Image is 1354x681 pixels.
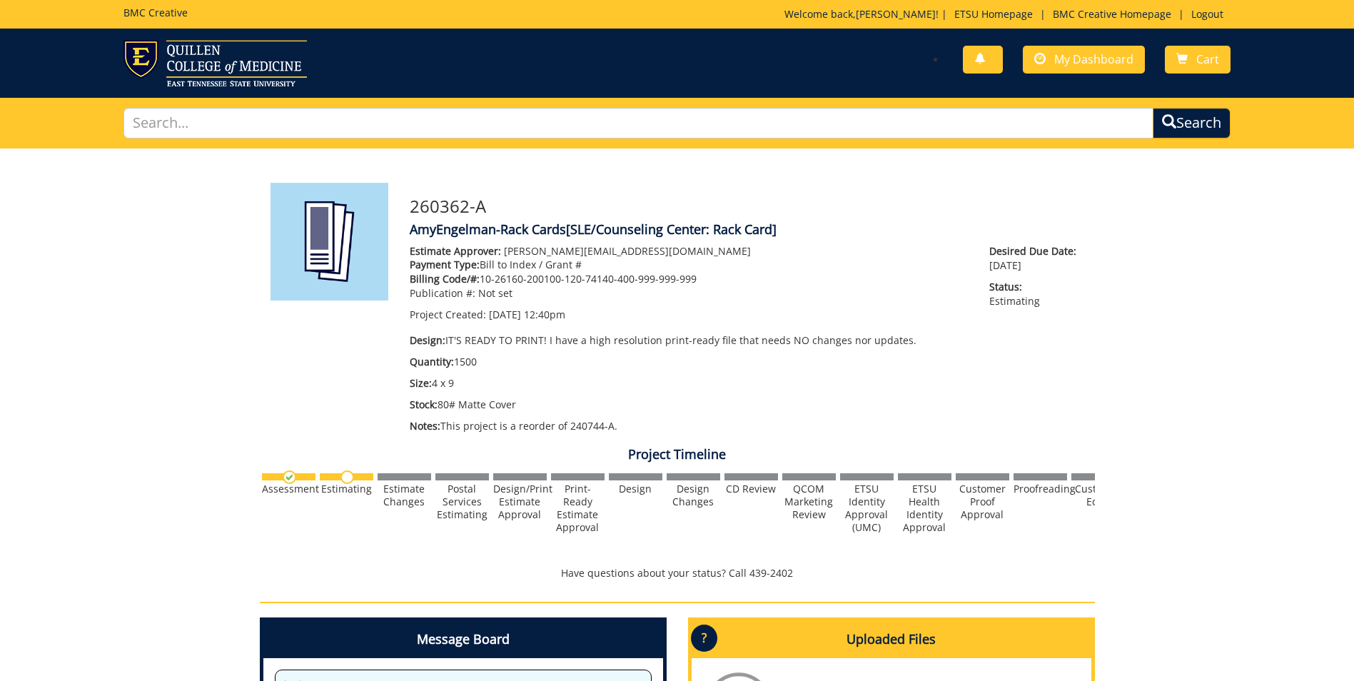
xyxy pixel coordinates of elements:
img: no [340,470,354,484]
div: Estimating [320,483,373,495]
span: Size: [410,376,432,390]
span: Quantity: [410,355,454,368]
span: Project Created: [410,308,486,321]
img: Product featured image [271,183,388,301]
div: Customer Proof Approval [956,483,1009,521]
h4: Message Board [263,621,663,658]
a: My Dashboard [1023,46,1145,74]
span: Billing Code/#: [410,272,480,286]
a: Logout [1184,7,1231,21]
span: Notes: [410,419,440,433]
span: Stock: [410,398,438,411]
span: Cart [1196,51,1219,67]
img: checkmark [283,470,296,484]
a: Cart [1165,46,1231,74]
div: Proofreading [1014,483,1067,495]
p: Bill to Index / Grant # [410,258,969,272]
span: Publication #: [410,286,475,300]
a: [PERSON_NAME] [856,7,936,21]
p: Estimating [989,280,1083,308]
p: [PERSON_NAME][EMAIL_ADDRESS][DOMAIN_NAME] [410,244,969,258]
div: Design [609,483,662,495]
span: Design: [410,333,445,347]
p: Welcome back, ! | | | [784,7,1231,21]
h4: Project Timeline [260,448,1095,462]
span: Estimate Approver: [410,244,501,258]
span: My Dashboard [1054,51,1133,67]
a: BMC Creative Homepage [1046,7,1178,21]
span: Status: [989,280,1083,294]
p: This project is a reorder of 240744-A. [410,419,969,433]
div: ETSU Identity Approval (UMC) [840,483,894,534]
p: 80# Matte Cover [410,398,969,412]
div: Postal Services Estimating [435,483,489,521]
span: [DATE] 12:40pm [489,308,565,321]
p: 4 x 9 [410,376,969,390]
div: Estimate Changes [378,483,431,508]
p: IT'S READY TO PRINT! I have a high resolution print-ready file that needs NO changes nor updates. [410,333,969,348]
span: Payment Type: [410,258,480,271]
div: Design Changes [667,483,720,508]
h4: AmyEngelman-Rack Cards [410,223,1084,237]
span: [SLE/Counseling Center: Rack Card] [566,221,777,238]
div: Print-Ready Estimate Approval [551,483,605,534]
p: 1500 [410,355,969,369]
h4: Uploaded Files [692,621,1091,658]
div: QCOM Marketing Review [782,483,836,521]
div: Customer Edits [1071,483,1125,508]
div: Design/Print Estimate Approval [493,483,547,521]
div: CD Review [724,483,778,495]
span: Desired Due Date: [989,244,1083,258]
img: ETSU logo [123,40,307,86]
p: Have questions about your status? Call 439-2402 [260,566,1095,580]
span: Not set [478,286,512,300]
div: Assessment [262,483,315,495]
button: Search [1153,108,1231,138]
a: ETSU Homepage [947,7,1040,21]
div: ETSU Health Identity Approval [898,483,951,534]
h3: 260362-A [410,197,1084,216]
input: Search... [123,108,1153,138]
p: 10-26160-200100-120-74140-400-999-999-999 [410,272,969,286]
p: [DATE] [989,244,1083,273]
p: ? [691,625,717,652]
h5: BMC Creative [123,7,188,18]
